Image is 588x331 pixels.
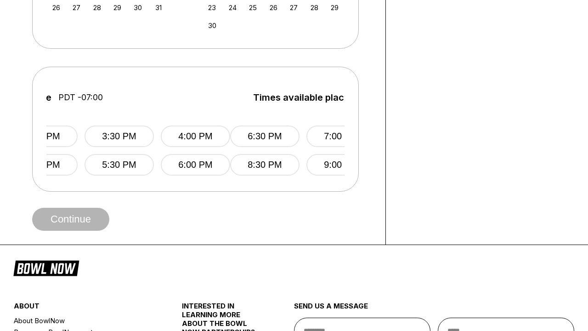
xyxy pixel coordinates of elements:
[91,1,103,14] div: Choose Tuesday, October 28th, 2025
[308,1,321,14] div: Choose Friday, November 28th, 2025
[206,19,218,32] div: Choose Sunday, November 30th, 2025
[247,1,259,14] div: Choose Tuesday, November 25th, 2025
[226,1,239,14] div: Choose Monday, November 24th, 2025
[14,315,154,326] a: About BowlNow
[70,1,83,14] div: Choose Monday, October 27th, 2025
[206,1,218,14] div: Choose Sunday, November 23rd, 2025
[161,154,230,176] button: 6:00 PM
[253,92,350,103] span: Times available place
[230,154,300,176] button: 8:30 PM
[58,92,103,103] span: PDT -07:00
[132,1,144,14] div: Choose Thursday, October 30th, 2025
[306,126,376,147] button: 7:00 PM
[85,126,154,147] button: 3:30 PM
[50,1,62,14] div: Choose Sunday, October 26th, 2025
[85,154,154,176] button: 5:30 PM
[152,1,164,14] div: Choose Friday, October 31st, 2025
[161,126,230,147] button: 4:00 PM
[111,1,124,14] div: Choose Wednesday, October 29th, 2025
[267,1,280,14] div: Choose Wednesday, November 26th, 2025
[306,154,376,176] button: 9:00 PM
[328,1,341,14] div: Choose Saturday, November 29th, 2025
[294,302,574,318] div: send us a message
[230,126,300,147] button: 6:30 PM
[14,302,154,315] div: about
[288,1,300,14] div: Choose Thursday, November 27th, 2025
